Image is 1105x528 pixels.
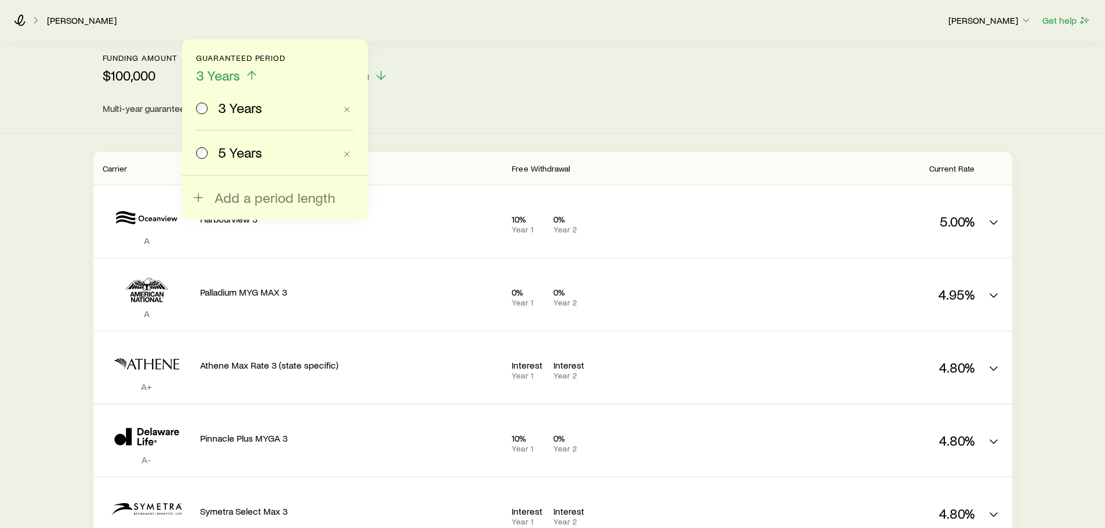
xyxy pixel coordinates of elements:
[553,505,586,517] p: Interest
[200,432,503,444] p: Pinnacle Plus MYGA 3
[512,298,544,307] p: Year 1
[103,103,222,114] span: Multi-year guaranteed annuity
[103,235,191,246] p: A
[196,53,285,84] button: Guaranteed period3 Years
[512,444,544,453] p: Year 1
[512,517,544,526] p: Year 1
[553,286,586,298] p: 0%
[196,67,240,83] span: 3 Years
[200,286,503,298] p: Palladium MYG MAX 3
[773,213,975,230] p: 5.00%
[773,505,975,522] p: 4.80%
[512,432,544,444] p: 10%
[553,444,586,453] p: Year 2
[773,432,975,449] p: 4.80%
[103,381,191,392] p: A+
[553,213,586,225] p: 0%
[773,286,975,303] p: 4.95%
[512,213,544,225] p: 10%
[512,163,570,173] span: Free Withdrawal
[512,371,544,380] p: Year 1
[46,15,117,26] a: [PERSON_NAME]
[929,163,975,173] span: Current Rate
[512,286,544,298] p: 0%
[553,298,586,307] p: Year 2
[948,14,1032,28] button: [PERSON_NAME]
[1042,14,1091,27] button: Get help
[553,359,586,371] p: Interest
[553,432,586,444] p: 0%
[103,67,177,83] p: $100,000
[103,454,191,465] p: A-
[512,225,544,234] p: Year 1
[948,14,1032,26] p: [PERSON_NAME]
[196,53,285,63] p: Guaranteed period
[512,505,544,517] p: Interest
[200,505,503,517] p: Symetra Select Max 3
[103,53,177,63] p: Funding amount
[553,225,586,234] p: Year 2
[103,163,128,173] span: Carrier
[553,371,586,380] p: Year 2
[512,359,544,371] p: Interest
[200,359,503,371] p: Athene Max Rate 3 (state specific)
[103,308,191,319] p: A
[773,359,975,376] p: 4.80%
[553,517,586,526] p: Year 2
